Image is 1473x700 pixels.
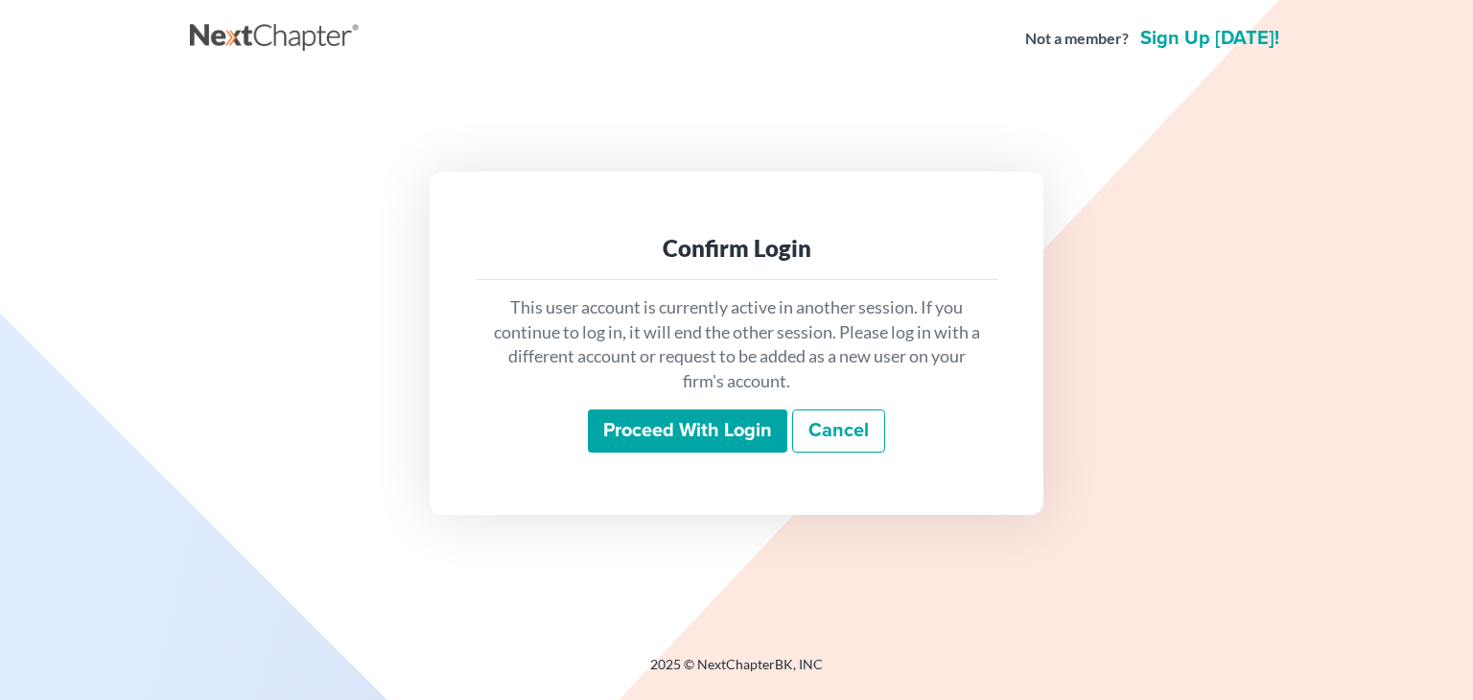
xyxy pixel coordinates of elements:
a: Sign up [DATE]! [1136,29,1283,48]
div: Confirm Login [491,233,982,264]
strong: Not a member? [1025,28,1129,50]
input: Proceed with login [588,409,787,454]
p: This user account is currently active in another session. If you continue to log in, it will end ... [491,295,982,394]
div: 2025 © NextChapterBK, INC [190,655,1283,689]
a: Cancel [792,409,885,454]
